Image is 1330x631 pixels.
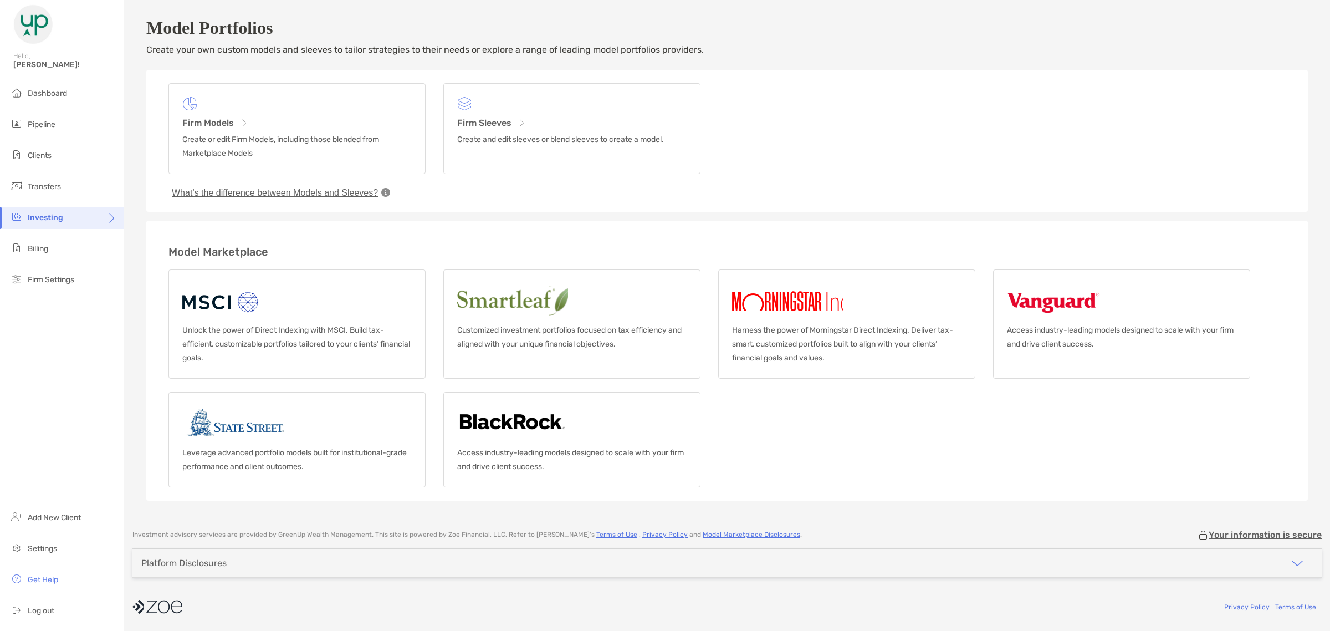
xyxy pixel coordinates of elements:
a: BlackrockAccess industry-leading models designed to scale with your firm and drive client success. [443,392,700,487]
p: Create your own custom models and sleeves to tailor strategies to their needs or explore a range ... [146,43,1308,57]
a: Firm ModelsCreate or edit Firm Models, including those blended from Marketplace Models [168,83,426,174]
span: Firm Settings [28,275,74,284]
span: Get Help [28,575,58,584]
p: Create or edit Firm Models, including those blended from Marketplace Models [182,133,412,160]
img: Morningstar [732,283,887,319]
p: Leverage advanced portfolio models built for institutional-grade performance and client outcomes. [182,446,412,474]
span: Investing [28,213,63,222]
img: Vanguard [1007,283,1100,319]
img: billing icon [10,241,23,255]
h3: Model Marketplace [168,245,1286,258]
h2: Model Portfolios [146,18,1308,38]
span: Dashboard [28,89,67,98]
a: Terms of Use [596,531,637,538]
img: get-help icon [10,572,23,586]
span: Settings [28,544,57,553]
img: investing icon [10,210,23,223]
h3: Firm Models [182,118,412,128]
a: VanguardAccess industry-leading models designed to scale with your firm and drive client success. [993,269,1250,379]
a: Firm SleevesCreate and edit sleeves or blend sleeves to create a model. [443,83,700,174]
p: Create and edit sleeves or blend sleeves to create a model. [457,133,687,146]
img: logout icon [10,603,23,617]
span: Clients [28,151,52,160]
span: [PERSON_NAME]! [13,60,117,69]
img: State street [182,406,289,441]
span: Billing [28,244,48,253]
div: Platform Disclosures [141,558,227,568]
span: Pipeline [28,120,55,129]
img: Blackrock [457,406,567,441]
img: add_new_client icon [10,510,23,523]
p: Investment advisory services are provided by GreenUp Wealth Management . This site is powered by ... [132,531,802,539]
a: MSCIUnlock the power of Direct Indexing with MSCI. Build tax-efficient, customizable portfolios t... [168,269,426,379]
img: icon arrow [1291,557,1304,570]
a: Terms of Use [1275,603,1316,611]
a: State streetLeverage advanced portfolio models built for institutional-grade performance and clie... [168,392,426,487]
p: Customized investment portfolios focused on tax efficiency and aligned with your unique financial... [457,323,687,351]
button: What’s the difference between Models and Sleeves? [168,187,381,199]
img: firm-settings icon [10,272,23,286]
img: transfers icon [10,179,23,192]
p: Unlock the power of Direct Indexing with MSCI. Build tax-efficient, customizable portfolios tailo... [182,323,412,365]
a: MorningstarHarness the power of Morningstar Direct Indexing. Deliver tax-smart, customized portfo... [718,269,975,379]
span: Transfers [28,182,61,191]
img: clients icon [10,148,23,161]
p: Access industry-leading models designed to scale with your firm and drive client success. [457,446,687,474]
img: Zoe Logo [13,4,53,44]
a: SmartleafCustomized investment portfolios focused on tax efficiency and aligned with your unique ... [443,269,700,379]
p: Your information is secure [1209,530,1322,540]
img: MSCI [182,283,260,319]
h3: Firm Sleeves [457,118,687,128]
a: Privacy Policy [642,531,688,538]
img: company logo [132,594,182,619]
img: Smartleaf [457,283,661,319]
img: pipeline icon [10,117,23,130]
span: Add New Client [28,513,81,522]
p: Harness the power of Morningstar Direct Indexing. Deliver tax-smart, customized portfolios built ... [732,323,961,365]
span: Log out [28,606,54,615]
img: dashboard icon [10,86,23,99]
a: Privacy Policy [1224,603,1270,611]
p: Access industry-leading models designed to scale with your firm and drive client success. [1007,323,1236,351]
img: settings icon [10,541,23,554]
a: Model Marketplace Disclosures [703,531,800,538]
